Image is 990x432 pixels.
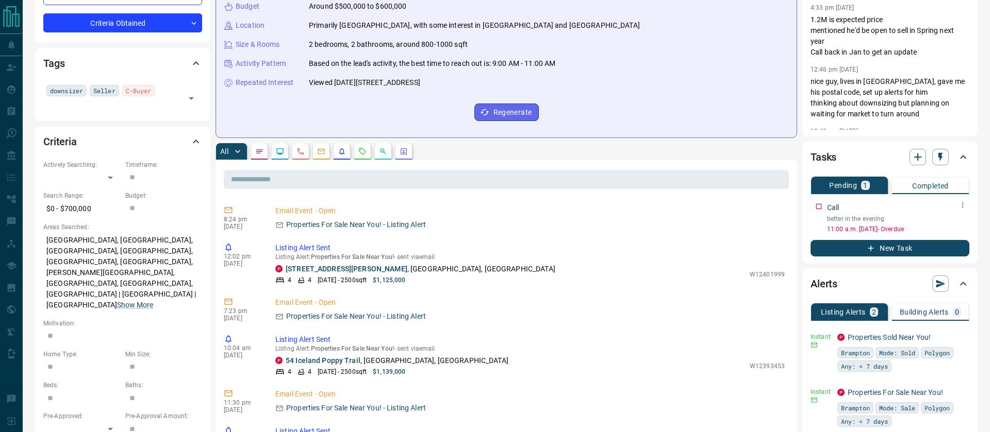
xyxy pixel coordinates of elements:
p: 4 [288,367,291,376]
p: Listing Alerts [821,308,866,316]
h2: Tasks [811,149,836,165]
p: Actively Searching: [43,160,120,169]
span: Any: < 7 days [841,416,888,426]
a: 54 Iceland Poppy Trail [286,356,360,365]
p: better in the evening [827,214,969,223]
p: 4 [308,275,311,285]
p: Viewed [DATE][STREET_ADDRESS] [309,77,420,88]
p: 4 [308,367,311,376]
p: [DATE] [224,406,260,413]
p: $1,125,000 [373,275,405,285]
span: Polygon [925,403,950,413]
p: Based on the lead's activity, the best time to reach out is: 9:00 AM - 11:00 AM [309,58,555,69]
p: Properties For Sale Near You! - Listing Alert [286,403,426,413]
p: Call [827,202,839,213]
p: 1 [863,182,867,189]
p: Listing Alert : - sent via email [275,345,785,352]
p: Email Event - Open [275,297,785,308]
p: Repeated Interest [236,77,293,88]
span: Seller [93,85,115,96]
p: Pending [829,182,857,189]
svg: Lead Browsing Activity [276,147,284,155]
p: Around $500,000 to $600,000 [309,1,407,12]
div: Tags [43,51,202,76]
p: Properties For Sale Near You! - Listing Alert [286,311,426,322]
p: Search Range: [43,191,120,200]
div: property.ca [275,357,283,364]
p: Email Event - Open [275,389,785,400]
svg: Opportunities [379,147,387,155]
h2: Tags [43,55,64,72]
p: 1.2M is expected price mentioned he'd be open to sell in Spring next year Call back in Jan to get... [811,14,969,58]
p: Properties For Sale Near You! - Listing Alert [286,219,426,230]
p: Listing Alert Sent [275,334,785,345]
svg: Requests [358,147,367,155]
p: 4 [288,275,291,285]
p: W12401999 [750,270,785,279]
p: Motivation: [43,319,202,328]
p: 12:46 pm [DATE] [811,66,858,73]
p: Instant [811,387,831,396]
p: Beds: [43,381,120,390]
p: $1,139,000 [373,367,405,376]
div: Tasks [811,145,969,169]
p: All [220,148,228,155]
span: Polygon [925,348,950,358]
p: 2 bedrooms, 2 bathrooms, around 800-1000 sqft [309,39,468,50]
p: Email Event - Open [275,205,785,216]
svg: Agent Actions [400,147,408,155]
a: Properties Sold Near You! [848,333,931,341]
p: 7:23 pm [224,307,260,315]
button: New Task [811,240,969,256]
p: [DATE] [224,315,260,322]
p: [DATE] [224,223,260,230]
p: [DATE] [224,260,260,267]
button: Regenerate [474,103,539,121]
p: [DATE] - 2500 sqft [318,275,367,285]
p: , [GEOGRAPHIC_DATA], [GEOGRAPHIC_DATA] [286,355,508,366]
div: Criteria Obtained [43,13,202,32]
span: Properties For Sale Near You! [311,253,394,261]
p: Pre-Approval Amount: [125,411,202,421]
a: [STREET_ADDRESS][PERSON_NAME] [286,265,407,273]
p: 11:30 pm [224,399,260,406]
p: Completed [912,182,949,189]
svg: Emails [317,147,325,155]
span: Properties For Sale Near You! [311,345,394,352]
div: property.ca [837,334,845,341]
a: Properties For Sale Near You! [848,388,943,396]
p: Listing Alert Sent [275,243,785,253]
p: 8:24 pm [224,216,260,223]
svg: Calls [296,147,305,155]
p: nice guy, lives in [GEOGRAPHIC_DATA], gave me his postal code, set up alerts for him thinking abo... [811,76,969,119]
p: Building Alerts [900,308,949,316]
p: 11:00 a.m. [DATE] - Overdue [827,224,969,234]
p: Budget [236,1,259,12]
p: [DATE] [224,352,260,359]
p: 4:33 pm [DATE] [811,4,854,11]
p: Min Size: [125,350,202,359]
button: Show More [117,300,153,310]
p: 10:04 am [224,344,260,352]
span: Brampton [841,403,870,413]
p: Primarily [GEOGRAPHIC_DATA], with some interest in [GEOGRAPHIC_DATA] and [GEOGRAPHIC_DATA] [309,20,640,31]
span: Any: < 7 days [841,361,888,371]
span: downsizer [50,85,83,96]
span: Mode: Sold [879,348,915,358]
p: W12393453 [750,361,785,371]
svg: Listing Alerts [338,147,346,155]
p: Timeframe: [125,160,202,169]
p: Home Type: [43,350,120,359]
p: 12:43 pm [DATE] [811,128,858,135]
p: Size & Rooms [236,39,280,50]
p: [GEOGRAPHIC_DATA], [GEOGRAPHIC_DATA], [GEOGRAPHIC_DATA], [GEOGRAPHIC_DATA], [GEOGRAPHIC_DATA], [G... [43,232,202,314]
svg: Email [811,341,818,349]
p: Pre-Approved: [43,411,120,421]
span: C-Buyer [126,85,152,96]
div: property.ca [837,389,845,396]
p: 12:02 pm [224,253,260,260]
p: $0 - $700,000 [43,200,120,217]
p: Baths: [125,381,202,390]
p: Location [236,20,265,31]
p: Budget: [125,191,202,200]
